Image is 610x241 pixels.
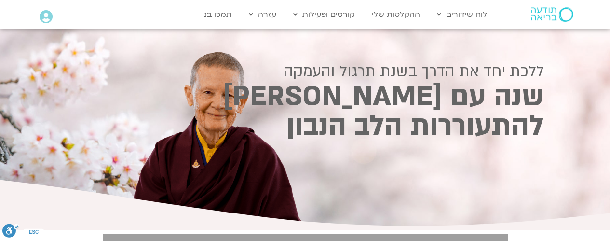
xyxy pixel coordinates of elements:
h2: שנה עם [PERSON_NAME] [67,84,544,110]
a: ההקלטות שלי [367,5,425,24]
a: לוח שידורים [432,5,492,24]
a: תמכו בנו [197,5,237,24]
h2: ללכת יחד את הדרך בשנת תרגול והעמקה [67,63,544,80]
a: עזרה [244,5,281,24]
h2: להתעוררות הלב הנבון [67,113,544,139]
a: קורסים ופעילות [288,5,360,24]
img: תודעה בריאה [531,7,573,22]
